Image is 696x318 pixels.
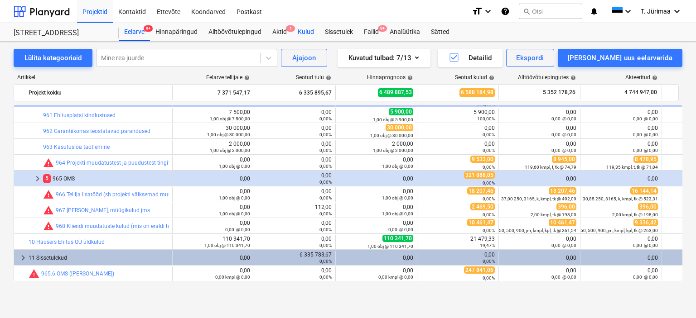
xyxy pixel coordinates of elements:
[56,160,198,166] a: 964 Projekti muudatustest ja puudustest tingitud lisatööd
[464,266,495,274] span: 247 841,06
[551,116,576,121] small: 0,00 @ 0,00
[29,85,169,100] div: Projekt kokku
[219,164,250,169] small: 1,00 obj @ 0,00
[176,141,250,153] div: 2 000,00
[382,235,413,242] span: 110 341,70
[470,156,495,163] span: 9 533,00
[176,220,250,233] div: 0,00
[584,125,658,138] div: 0,00
[339,267,413,280] div: 0,00
[406,75,413,81] span: help
[483,6,493,17] i: keyboard_arrow_down
[258,172,332,185] div: 0,00
[319,275,332,280] small: 0,00%
[501,6,510,17] i: Abikeskus
[341,112,348,119] span: edit
[472,6,483,17] i: format_size
[339,188,413,201] div: 0,00
[421,236,495,248] div: 21 479,33
[370,133,413,138] small: 1,00 obj @ 30 000,00
[483,228,576,233] small: 40,00 250, 500, 900, jm, kmpl, kpl, tk @ 261,54
[176,125,250,138] div: 30 000,00
[159,191,167,198] span: bar_chart
[341,270,348,277] span: edit
[176,176,250,182] div: 0,00
[339,176,413,182] div: 0,00
[386,124,413,131] span: 30 000,00
[206,74,250,81] div: Eelarve tellijale
[267,23,292,41] a: Aktid1
[43,189,54,200] span: Seotud kulud ületavad prognoosi
[584,236,658,248] div: 0,00
[258,188,332,201] div: 0,00
[464,171,495,179] span: 321 888,05
[150,23,203,41] a: Hinnapäringud
[258,141,332,153] div: 0,00
[483,132,495,137] small: 0,00%
[384,23,425,41] a: Analüütika
[258,109,332,122] div: 0,00
[178,143,185,151] span: edit
[159,143,167,151] span: bar_chart
[531,212,576,217] small: 2,00 kmpl, tk @ 198,00
[292,23,319,41] div: Kulud
[623,6,633,17] i: keyboard_arrow_down
[633,132,658,137] small: 0,00 @ 0,00
[565,228,658,233] small: 35,50 250, 500, 900, jm, kmpl, kpl, tk @ 263,00
[215,275,250,280] small: 0,00 kmpl @ 0,00
[382,195,413,200] small: 1,00 obj @ 0,00
[18,252,29,263] span: keyboard_arrow_right
[606,165,658,170] small: 119,35 kmpl, t, tk @ 71,04
[421,141,495,153] div: 0,00
[584,109,658,122] div: 0,00
[633,148,658,153] small: 0,00 @ 0,00
[14,28,108,38] div: [STREET_ADDRESS]
[389,108,413,115] span: 5 900,00
[584,176,658,182] div: 0,00
[319,227,332,232] small: 0,00%
[470,203,495,210] span: 2 469,50
[367,74,413,81] div: Hinnaprognoos
[56,223,198,229] a: 968 Kliendi muudatuste kulud (mis on eraldi hinnastatud)
[225,227,250,232] small: 0,00 @ 0,00
[633,156,658,163] span: 8 478,95
[483,148,495,153] small: 0,00%
[467,187,495,195] span: 18 207,46
[584,267,658,280] div: 0,00
[503,141,576,153] div: 0,00
[178,128,185,135] span: edit
[267,23,292,41] div: Aktid
[176,188,250,201] div: 0,00
[477,116,495,121] small: 100,00%
[286,25,295,32] span: 1
[29,239,105,245] a: 10 Hausers Ehitus OÜ üldkulud
[551,132,576,137] small: 0,00 @ 0,00
[483,180,495,185] small: 0,00%
[43,157,54,168] span: Seotud kulud ületavad prognoosi
[339,255,413,261] div: 0,00
[281,49,327,67] button: Ajajoon
[341,128,348,135] span: edit
[56,207,150,214] a: 967 [PERSON_NAME], müügikulud jms
[178,112,185,119] span: edit
[319,180,332,185] small: 0,00%
[178,270,185,277] span: edit
[203,23,267,41] a: Alltöövõtulepingud
[341,223,348,230] span: edit
[341,238,348,246] span: edit
[207,132,250,137] small: 1,00 obj @ 30 000,00
[56,191,193,198] a: 966 Tellija lisatööd (sh projekti väiksemad muudatused)
[373,117,413,122] small: 1,00 obj @ 5 900,00
[425,23,455,41] div: Sätted
[549,187,576,195] span: 18 207,46
[483,196,495,201] small: 0,00%
[159,207,167,214] span: bar_chart
[258,85,332,100] div: 6 335 895,67
[258,220,332,233] div: 0,00
[483,275,495,280] small: 0,00%
[523,8,530,15] span: search
[612,212,658,217] small: 2,00 kmpl, tk @ 198,00
[633,219,658,226] span: 9 336,42
[633,116,658,121] small: 0,00 @ 0,00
